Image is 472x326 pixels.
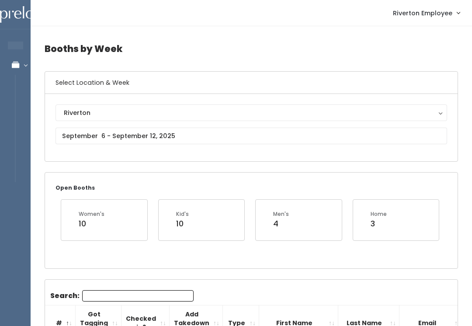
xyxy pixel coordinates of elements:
div: Home [371,210,387,218]
h4: Booths by Week [45,37,458,61]
label: Search: [50,290,194,302]
div: Women's [79,210,104,218]
h6: Select Location & Week [45,72,458,94]
span: Riverton Employee [393,8,452,18]
button: Riverton [56,104,447,121]
input: Search: [82,290,194,302]
small: Open Booths [56,184,95,191]
div: Riverton [64,108,439,118]
div: Men's [273,210,289,218]
a: Riverton Employee [384,3,469,22]
div: 4 [273,218,289,229]
div: 3 [371,218,387,229]
div: 10 [79,218,104,229]
div: 10 [176,218,189,229]
div: Kid's [176,210,189,218]
input: September 6 - September 12, 2025 [56,128,447,144]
